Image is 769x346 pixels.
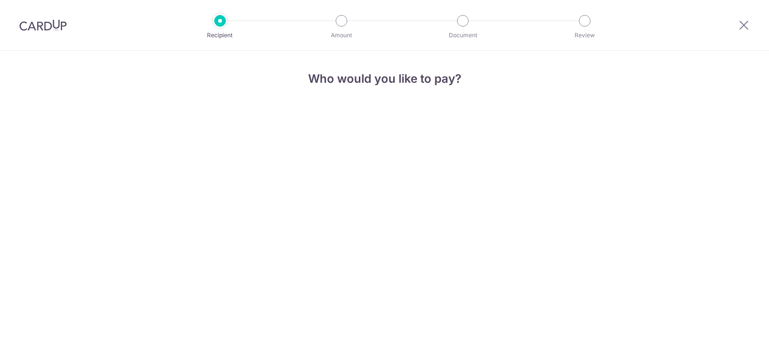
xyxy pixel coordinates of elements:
[19,19,67,31] img: CardUp
[306,30,377,40] p: Amount
[549,30,621,40] p: Review
[427,30,499,40] p: Document
[255,70,514,88] h4: Who would you like to pay?
[184,30,256,40] p: Recipient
